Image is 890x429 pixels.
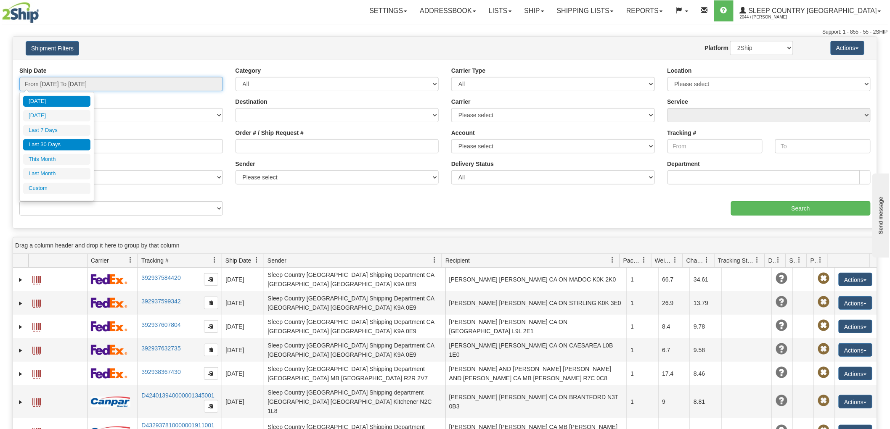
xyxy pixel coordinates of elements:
[667,129,697,137] label: Tracking #
[667,160,700,168] label: Department
[839,395,872,408] button: Actions
[620,0,669,21] a: Reports
[768,256,776,265] span: Delivery Status
[264,315,445,338] td: Sleep Country [GEOGRAPHIC_DATA] Shipping Department CA [GEOGRAPHIC_DATA] [GEOGRAPHIC_DATA] K9A 0E9
[249,253,264,267] a: Ship Date filter column settings
[451,160,494,168] label: Delivery Status
[658,362,690,385] td: 17.4
[839,320,872,333] button: Actions
[445,291,627,315] td: [PERSON_NAME] [PERSON_NAME] CA ON STIRLING K0K 3E0
[204,320,218,333] button: Copy to clipboard
[776,320,787,332] span: Unknown
[264,291,445,315] td: Sleep Country [GEOGRAPHIC_DATA] Shipping Department CA [GEOGRAPHIC_DATA] [GEOGRAPHIC_DATA] K9A 0E9
[740,13,803,21] span: 2044 / [PERSON_NAME]
[91,345,127,355] img: 2 - FedEx Express®
[222,385,264,418] td: [DATE]
[627,338,658,362] td: 1
[2,2,39,23] img: logo2044.jpg
[236,129,304,137] label: Order # / Ship Request #
[818,343,829,355] span: Pickup Not Assigned
[141,256,169,265] span: Tracking #
[16,276,25,284] a: Expand
[236,97,268,106] label: Destination
[658,291,690,315] td: 26.9
[818,395,829,407] span: Pickup Not Assigned
[705,44,729,52] label: Platform
[818,320,829,332] span: Pickup Not Assigned
[776,296,787,308] span: Unknown
[690,291,721,315] td: 13.79
[690,268,721,291] td: 34.61
[204,344,218,356] button: Copy to clipboard
[839,296,872,310] button: Actions
[222,315,264,338] td: [DATE]
[222,268,264,291] td: [DATE]
[811,256,818,265] span: Pickup Status
[627,385,658,418] td: 1
[16,323,25,331] a: Expand
[91,256,109,265] span: Carrier
[32,343,41,356] a: Label
[23,125,90,136] li: Last 7 Days
[264,362,445,385] td: Sleep Country [GEOGRAPHIC_DATA] Shipping Department [GEOGRAPHIC_DATA] MB [GEOGRAPHIC_DATA] R2R 2V7
[264,385,445,418] td: Sleep Country [GEOGRAPHIC_DATA] Shipping department [GEOGRAPHIC_DATA] [GEOGRAPHIC_DATA] Kitchener...
[413,0,482,21] a: Addressbook
[32,296,41,309] a: Label
[700,253,714,267] a: Charge filter column settings
[667,66,692,75] label: Location
[734,0,887,21] a: Sleep Country [GEOGRAPHIC_DATA] 2044 / [PERSON_NAME]
[690,362,721,385] td: 8.46
[451,97,471,106] label: Carrier
[16,299,25,308] a: Expand
[690,338,721,362] td: 9.58
[2,29,888,36] div: Support: 1 - 855 - 55 - 2SHIP
[91,368,127,379] img: 2 - FedEx Express®
[204,297,218,309] button: Copy to clipboard
[445,385,627,418] td: [PERSON_NAME] [PERSON_NAME] CA ON BRANTFORD N3T 0B3
[658,338,690,362] td: 6.7
[655,256,673,265] span: Weight
[236,160,255,168] label: Sender
[363,0,413,21] a: Settings
[627,291,658,315] td: 1
[792,253,807,267] a: Shipment Issues filter column settings
[264,338,445,362] td: Sleep Country [GEOGRAPHIC_DATA] Shipping Department CA [GEOGRAPHIC_DATA] [GEOGRAPHIC_DATA] K9A 0E9
[667,97,689,106] label: Service
[605,253,620,267] a: Recipient filter column settings
[141,345,180,352] a: 392937632735
[776,395,787,407] span: Unknown
[207,253,222,267] a: Tracking # filter column settings
[23,154,90,165] li: This Month
[16,398,25,406] a: Expand
[731,201,871,216] input: Search
[13,237,877,254] div: grid grouping header
[23,168,90,179] li: Last Month
[141,321,180,328] a: 392937607804
[482,0,518,21] a: Lists
[141,298,180,305] a: 392937599342
[141,368,180,375] a: 392938367430
[32,319,41,333] a: Label
[91,274,127,284] img: 2 - FedEx Express®
[690,385,721,418] td: 8.81
[839,367,872,380] button: Actions
[658,385,690,418] td: 9
[445,338,627,362] td: [PERSON_NAME] [PERSON_NAME] CA ON CAESAREA L0B 1E0
[91,297,127,308] img: 2 - FedEx Express®
[637,253,651,267] a: Packages filter column settings
[427,253,442,267] a: Sender filter column settings
[871,171,889,257] iframe: chat widget
[6,7,78,13] div: Send message
[222,291,264,315] td: [DATE]
[264,268,445,291] td: Sleep Country [GEOGRAPHIC_DATA] Shipping Department CA [GEOGRAPHIC_DATA] [GEOGRAPHIC_DATA] K9A 0E9
[839,273,872,286] button: Actions
[818,273,829,284] span: Pickup Not Assigned
[445,315,627,338] td: [PERSON_NAME] [PERSON_NAME] CA ON [GEOGRAPHIC_DATA] L9L 2E1
[91,321,127,332] img: 2 - FedEx Express®
[813,253,828,267] a: Pickup Status filter column settings
[445,268,627,291] td: [PERSON_NAME] [PERSON_NAME] CA ON MADOC K0K 2K0
[204,400,218,413] button: Copy to clipboard
[789,256,797,265] span: Shipment Issues
[776,343,787,355] span: Unknown
[32,272,41,286] a: Label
